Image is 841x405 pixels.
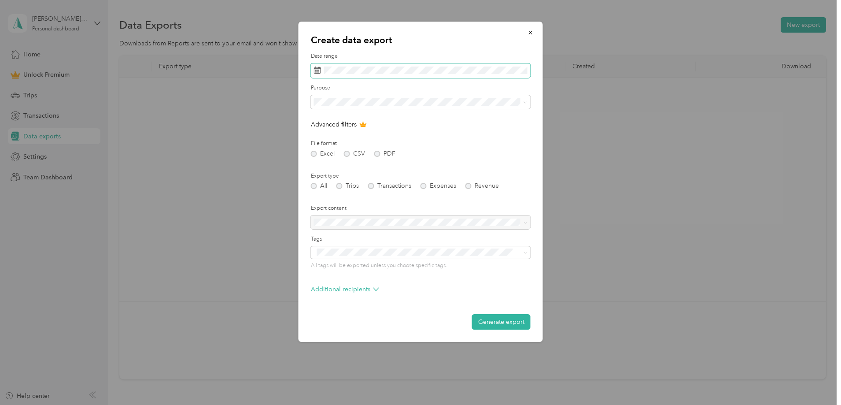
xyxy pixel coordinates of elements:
[311,235,531,243] label: Tags
[792,356,841,405] iframe: Everlance-gr Chat Button Frame
[311,140,531,148] label: File format
[311,52,531,60] label: Date range
[311,285,379,294] p: Additional recipients
[311,172,531,180] label: Export type
[472,314,531,330] button: Generate export
[311,204,531,212] label: Export content
[311,84,531,92] label: Purpose
[311,262,531,270] p: All tags will be exported unless you choose specific tags.
[311,120,531,129] p: Advanced filters
[311,34,531,46] p: Create data export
